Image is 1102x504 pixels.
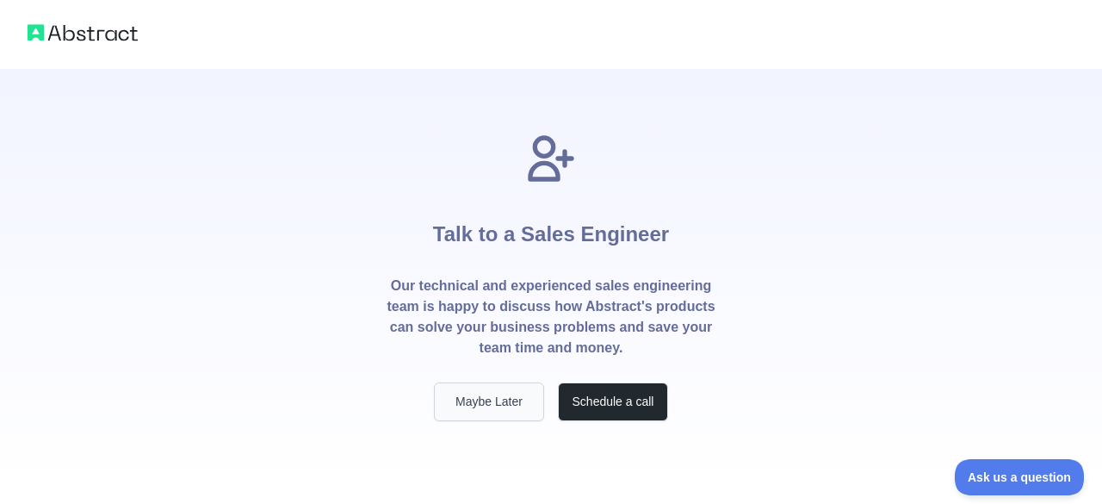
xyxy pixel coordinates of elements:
[955,459,1085,495] iframe: Toggle Customer Support
[386,276,716,358] p: Our technical and experienced sales engineering team is happy to discuss how Abstract's products ...
[28,21,138,45] img: Abstract logo
[558,383,668,421] button: Schedule a call
[433,186,669,276] h1: Talk to a Sales Engineer
[434,383,544,421] button: Maybe Later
